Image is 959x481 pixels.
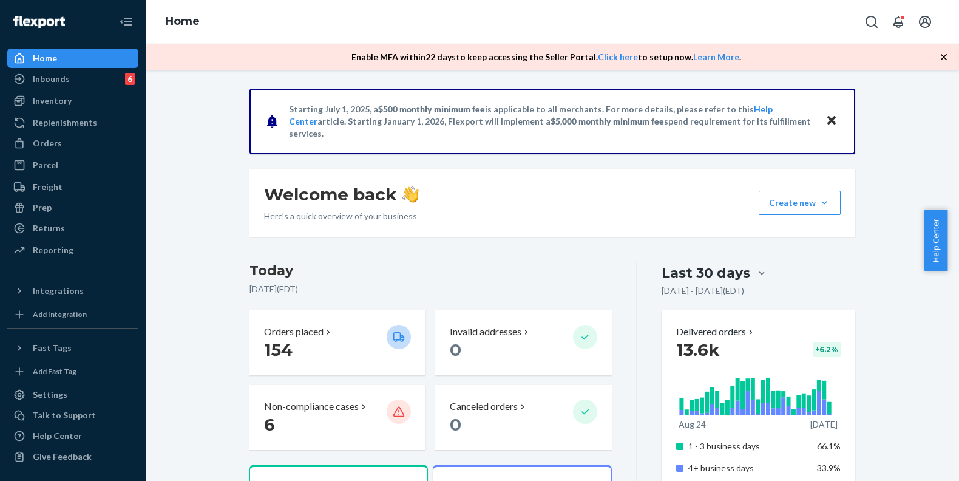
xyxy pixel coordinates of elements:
[913,10,937,34] button: Open account menu
[33,430,82,442] div: Help Center
[924,210,947,271] button: Help Center
[155,4,209,39] ol: breadcrumbs
[598,52,638,62] a: Click here
[7,219,138,238] a: Returns
[7,447,138,466] button: Give Feedback
[33,222,65,234] div: Returns
[450,339,461,360] span: 0
[7,155,138,175] a: Parcel
[114,10,138,34] button: Close Navigation
[351,51,741,63] p: Enable MFA within 22 days to keep accessing the Seller Portal. to setup now. .
[165,15,200,28] a: Home
[7,281,138,301] button: Integrations
[402,186,419,203] img: hand-wave emoji
[693,52,739,62] a: Learn More
[7,363,138,380] a: Add Fast Tag
[551,116,664,126] span: $5,000 monthly minimum fee
[7,198,138,217] a: Prep
[435,310,611,375] button: Invalid addresses 0
[33,181,63,193] div: Freight
[125,73,135,85] div: 6
[662,264,750,282] div: Last 30 days
[264,414,275,435] span: 6
[7,69,138,89] a: Inbounds6
[33,451,92,463] div: Give Feedback
[676,339,720,360] span: 13.6k
[7,134,138,153] a: Orders
[7,338,138,358] button: Fast Tags
[688,462,808,474] p: 4+ business days
[249,283,612,295] p: [DATE] ( EDT )
[264,400,359,414] p: Non-compliance cases
[688,440,808,452] p: 1 - 3 business days
[7,406,138,425] button: Talk to Support
[810,418,838,431] p: [DATE]
[33,366,76,377] div: Add Fast Tag
[813,342,841,357] div: + 6.2 %
[7,91,138,111] a: Inventory
[13,16,65,28] img: Flexport logo
[264,183,419,205] h1: Welcome back
[33,342,72,354] div: Fast Tags
[33,52,57,64] div: Home
[7,177,138,197] a: Freight
[289,103,814,140] p: Starting July 1, 2025, a is applicable to all merchants. For more details, please refer to this a...
[759,191,841,215] button: Create new
[33,389,67,401] div: Settings
[882,445,947,475] iframe: Opens a widget where you can chat to one of our agents
[33,159,58,171] div: Parcel
[33,285,84,297] div: Integrations
[264,325,324,339] p: Orders placed
[7,241,138,260] a: Reporting
[450,325,521,339] p: Invalid addresses
[450,400,518,414] p: Canceled orders
[378,104,485,114] span: $500 monthly minimum fee
[450,414,461,435] span: 0
[7,113,138,132] a: Replenishments
[886,10,910,34] button: Open notifications
[33,95,72,107] div: Inventory
[859,10,884,34] button: Open Search Box
[33,73,70,85] div: Inbounds
[264,210,419,222] p: Here’s a quick overview of your business
[249,385,425,450] button: Non-compliance cases 6
[679,418,706,431] p: Aug 24
[33,409,96,421] div: Talk to Support
[662,285,744,297] p: [DATE] - [DATE] ( EDT )
[817,441,841,451] span: 66.1%
[33,202,52,214] div: Prep
[817,463,841,473] span: 33.9%
[7,49,138,68] a: Home
[7,385,138,404] a: Settings
[33,117,97,129] div: Replenishments
[7,305,138,323] a: Add Integration
[33,137,62,149] div: Orders
[435,385,611,450] button: Canceled orders 0
[7,426,138,446] a: Help Center
[33,309,87,319] div: Add Integration
[249,310,425,375] button: Orders placed 154
[676,325,756,339] button: Delivered orders
[264,339,293,360] span: 154
[824,112,839,130] button: Close
[33,244,73,256] div: Reporting
[249,261,612,281] h3: Today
